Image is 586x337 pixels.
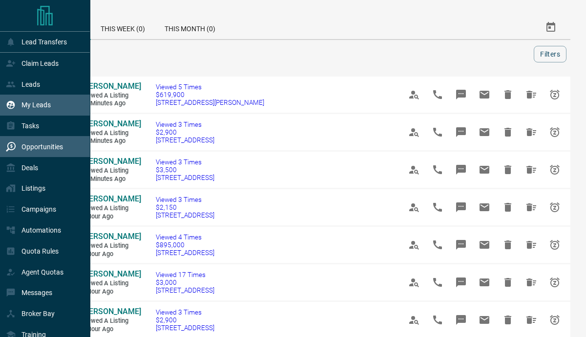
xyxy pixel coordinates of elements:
span: Snooze [543,158,566,181]
a: Viewed 3 Times$2,900[STREET_ADDRESS] [156,120,214,144]
span: $895,000 [156,241,214,249]
a: Viewed 3 Times$2,900[STREET_ADDRESS] [156,308,214,332]
span: [PERSON_NAME] [82,157,141,166]
span: Viewed 3 Times [156,120,214,128]
span: Email [473,233,496,257]
span: Viewed 17 Times [156,271,214,278]
span: Email [473,196,496,219]
span: Snooze [543,120,566,144]
span: Viewed a Listing [82,129,141,138]
div: This Month (0) [155,16,225,39]
button: Filters [534,46,566,62]
span: Call [426,83,449,106]
span: Message [449,158,473,181]
span: [STREET_ADDRESS] [156,324,214,332]
span: Message [449,233,473,257]
span: $2,900 [156,128,214,136]
span: Message [449,196,473,219]
span: Call [426,120,449,144]
span: View Profile [402,196,426,219]
span: Snooze [543,83,566,106]
span: Snooze [543,233,566,257]
span: [STREET_ADDRESS][PERSON_NAME] [156,99,264,106]
span: [PERSON_NAME] [82,307,141,316]
span: 16 minutes ago [82,137,141,145]
span: Email [473,120,496,144]
div: This Week (0) [91,16,155,39]
span: Viewed a Listing [82,242,141,250]
span: Snooze [543,308,566,332]
a: Viewed 5 Times$619,900[STREET_ADDRESS][PERSON_NAME] [156,83,264,106]
span: Viewed a Listing [82,204,141,213]
span: View Profile [402,83,426,106]
span: Hide All from Lucy Chen [520,271,543,294]
span: Hide All from Meg H [520,233,543,257]
span: Hide [496,271,520,294]
span: Call [426,158,449,181]
span: Hide [496,158,520,181]
span: Message [449,120,473,144]
span: Hide [496,233,520,257]
span: Email [473,158,496,181]
span: 1 hour ago [82,288,141,296]
a: [PERSON_NAME] [82,269,141,279]
span: Hide [496,120,520,144]
span: $3,500 [156,166,214,174]
span: 12 minutes ago [82,99,141,108]
span: [PERSON_NAME] [82,269,141,278]
span: $619,900 [156,91,264,99]
span: Hide All from Sydney Cobbold [520,158,543,181]
span: [STREET_ADDRESS] [156,286,214,294]
span: [PERSON_NAME] [82,194,141,203]
span: $2,150 [156,203,214,211]
span: 1 hour ago [82,213,141,221]
span: Viewed 3 Times [156,196,214,203]
span: Call [426,308,449,332]
span: Message [449,271,473,294]
span: [STREET_ADDRESS] [156,249,214,257]
span: Hide [496,308,520,332]
span: [PERSON_NAME] [82,119,141,128]
span: Email [473,308,496,332]
span: Hide All from Sydney Cobbold [520,120,543,144]
span: Message [449,83,473,106]
span: $2,900 [156,316,214,324]
span: Hide All from Lucy Chen [520,308,543,332]
span: [PERSON_NAME] [82,232,141,241]
span: View Profile [402,233,426,257]
span: [STREET_ADDRESS] [156,174,214,181]
span: Viewed a Listing [82,92,141,100]
button: Select Date Range [539,16,563,39]
span: Viewed a Listing [82,317,141,325]
span: Hide All from Jessica Stamko [520,196,543,219]
a: Viewed 4 Times$895,000[STREET_ADDRESS] [156,233,214,257]
span: Viewed 3 Times [156,308,214,316]
span: Hide [496,196,520,219]
span: Viewed 4 Times [156,233,214,241]
span: View Profile [402,120,426,144]
a: [PERSON_NAME] [82,232,141,242]
a: [PERSON_NAME] [82,157,141,167]
span: Viewed a Listing [82,279,141,288]
span: Call [426,196,449,219]
span: Message [449,308,473,332]
a: Viewed 3 Times$3,500[STREET_ADDRESS] [156,158,214,181]
span: Viewed a Listing [82,167,141,175]
span: [STREET_ADDRESS] [156,211,214,219]
span: [PERSON_NAME] [82,81,141,91]
span: Email [473,271,496,294]
a: [PERSON_NAME] [82,81,141,92]
span: View Profile [402,271,426,294]
a: [PERSON_NAME] [82,119,141,129]
span: View Profile [402,158,426,181]
span: Snooze [543,196,566,219]
span: Snooze [543,271,566,294]
span: Hide All from Katherine Smith [520,83,543,106]
span: 1 hour ago [82,250,141,258]
span: 16 minutes ago [82,175,141,183]
span: Viewed 3 Times [156,158,214,166]
a: Viewed 3 Times$2,150[STREET_ADDRESS] [156,196,214,219]
span: $3,000 [156,278,214,286]
span: View Profile [402,308,426,332]
a: Viewed 17 Times$3,000[STREET_ADDRESS] [156,271,214,294]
